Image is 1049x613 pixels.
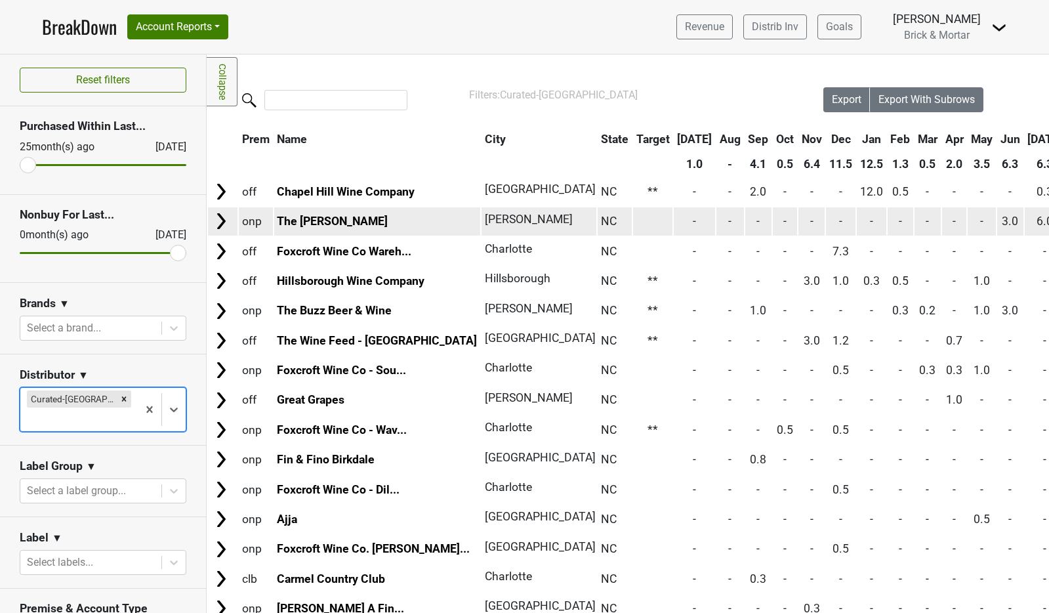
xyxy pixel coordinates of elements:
span: 3.0 [804,334,820,347]
span: - [756,513,760,526]
span: - [810,542,813,555]
span: NC [601,423,617,436]
span: [PERSON_NAME] [485,213,573,226]
span: Export [832,93,861,106]
img: Arrow right [211,301,231,321]
span: - [728,542,731,555]
span: - [899,542,902,555]
span: - [693,542,696,555]
a: Chapel Hill Wine Company [277,185,415,198]
span: - [953,245,956,258]
span: - [756,423,760,436]
span: - [926,423,929,436]
th: 3.5 [968,152,996,176]
img: Arrow right [211,509,231,529]
span: - [756,542,760,555]
th: May: activate to sort column ascending [968,127,996,151]
span: 1.0 [946,393,962,406]
span: 1.0 [750,304,766,317]
a: Foxcroft Wine Co. [PERSON_NAME]... [277,542,470,555]
td: onp [239,475,273,503]
th: 0.5 [915,152,941,176]
th: 1.3 [888,152,914,176]
span: - [728,185,731,198]
span: - [1043,245,1046,258]
div: 0 month(s) ago [20,227,124,243]
h3: Brands [20,297,56,310]
span: - [839,513,842,526]
th: Target: activate to sort column ascending [633,127,673,151]
span: 1.0 [974,304,990,317]
th: Jun: activate to sort column ascending [997,127,1023,151]
span: - [728,393,731,406]
th: 0.5 [773,152,797,176]
img: Dropdown Menu [991,20,1007,35]
span: - [756,274,760,287]
a: Fin & Fino Birkdale [277,453,375,466]
span: NC [601,364,617,377]
th: 6.4 [798,152,825,176]
span: - [839,185,842,198]
span: NC [601,334,617,347]
td: onp [239,207,273,236]
span: Hillsborough [485,272,550,285]
img: Arrow right [211,360,231,380]
a: Collapse [207,57,237,106]
div: [DATE] [144,139,186,155]
img: Arrow right [211,450,231,469]
span: - [980,185,983,198]
span: 3.0 [1002,304,1018,317]
span: 0.5 [777,423,793,436]
th: Jan: activate to sort column ascending [857,127,886,151]
span: ▼ [52,530,62,546]
span: ▼ [86,459,96,475]
th: - [716,152,744,176]
span: - [693,304,696,317]
span: Brick & Mortar [904,29,970,41]
span: - [899,334,902,347]
a: Goals [817,14,861,39]
td: off [239,177,273,205]
span: - [783,274,787,287]
span: - [728,334,731,347]
h3: Purchased Within Last... [20,119,186,133]
span: - [1043,364,1046,377]
span: 0.2 [919,304,936,317]
th: Sep: activate to sort column ascending [745,127,772,151]
span: - [870,393,873,406]
span: - [728,304,731,317]
span: - [756,245,760,258]
span: NC [601,393,617,406]
span: - [1008,364,1012,377]
span: 1.0 [974,364,990,377]
span: Charlotte [485,361,532,374]
span: [GEOGRAPHIC_DATA] [485,182,596,196]
span: NC [601,513,617,526]
th: 11.5 [826,152,855,176]
span: - [926,393,929,406]
img: Arrow right [211,331,231,350]
span: - [1008,423,1012,436]
span: NC [601,215,617,228]
span: - [926,185,929,198]
span: - [1043,334,1046,347]
span: - [1043,513,1046,526]
th: Aug: activate to sort column ascending [716,127,744,151]
span: - [899,483,902,496]
div: Remove Curated-NC [117,391,131,408]
span: 0.3 [863,274,880,287]
span: - [870,364,873,377]
span: - [1008,513,1012,526]
th: Feb: activate to sort column ascending [888,127,914,151]
a: Carmel Country Club [277,572,385,585]
td: off [239,237,273,265]
th: &nbsp;: activate to sort column ascending [208,127,237,151]
span: - [693,453,696,466]
span: - [783,453,787,466]
span: - [810,423,813,436]
span: - [1008,483,1012,496]
span: - [810,483,813,496]
span: NC [601,304,617,317]
span: 0.3 [946,364,962,377]
span: NC [601,483,617,496]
